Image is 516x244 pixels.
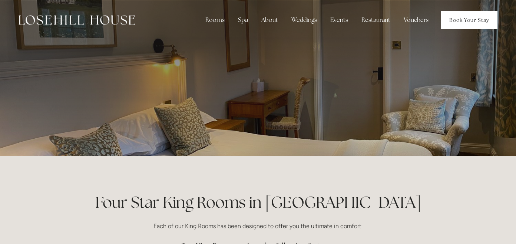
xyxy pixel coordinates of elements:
[19,15,135,25] img: Losehill House
[255,13,284,27] div: About
[232,13,254,27] div: Spa
[285,13,323,27] div: Weddings
[355,13,396,27] div: Restaurant
[441,11,497,29] a: Book Your Stay
[398,13,434,27] a: Vouchers
[199,13,231,27] div: Rooms
[81,221,435,231] p: Each of our King Rooms has been designed to offer you the ultimate in comfort.
[81,191,435,213] h1: Four Star King Rooms in [GEOGRAPHIC_DATA]
[324,13,354,27] div: Events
